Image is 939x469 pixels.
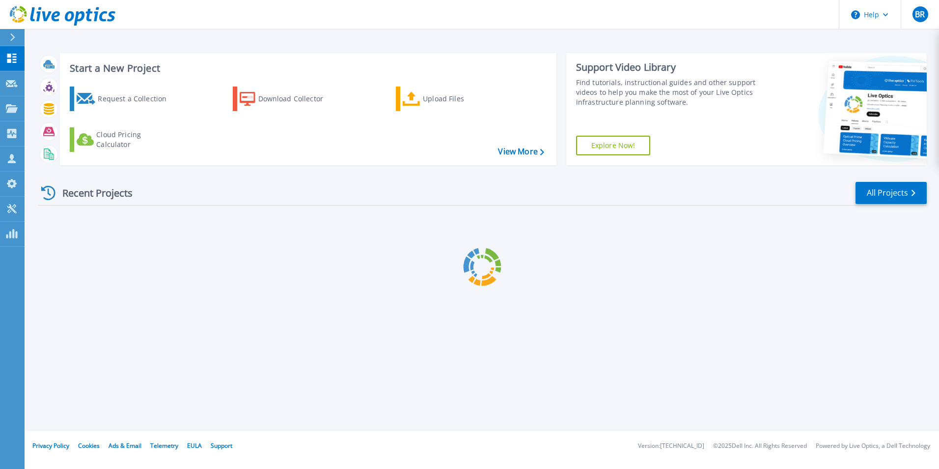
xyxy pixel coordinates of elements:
div: Find tutorials, instructional guides and other support videos to help you make the most of your L... [576,78,760,107]
div: Support Video Library [576,61,760,74]
a: Telemetry [150,441,178,450]
a: EULA [187,441,202,450]
a: Ads & Email [109,441,141,450]
a: Request a Collection [70,87,179,111]
a: Support [211,441,232,450]
a: All Projects [856,182,927,204]
div: Recent Projects [38,181,146,205]
a: Upload Files [396,87,505,111]
a: Download Collector [233,87,342,111]
div: Download Collector [258,89,337,109]
div: Upload Files [423,89,501,109]
a: Cookies [78,441,100,450]
a: View More [498,147,544,156]
li: Version: [TECHNICAL_ID] [638,443,704,449]
li: Powered by Live Optics, a Dell Technology [816,443,930,449]
a: Privacy Policy [32,441,69,450]
a: Explore Now! [576,136,651,155]
li: © 2025 Dell Inc. All Rights Reserved [713,443,807,449]
span: BR [915,10,925,18]
h3: Start a New Project [70,63,544,74]
a: Cloud Pricing Calculator [70,127,179,152]
div: Request a Collection [98,89,176,109]
div: Cloud Pricing Calculator [96,130,175,149]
